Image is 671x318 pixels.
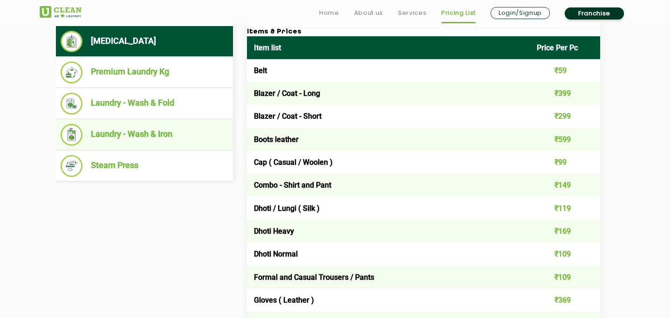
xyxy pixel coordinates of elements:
td: Cap ( Casual / Woolen ) [247,151,530,174]
li: Laundry - Wash & Fold [61,93,228,115]
td: ₹59 [530,59,601,82]
td: ₹149 [530,174,601,196]
td: ₹299 [530,105,601,128]
td: Boots leather [247,128,530,151]
td: Combo - Shirt and Pant [247,174,530,196]
img: Dry Cleaning [61,31,82,52]
th: Item list [247,36,530,59]
td: ₹599 [530,128,601,151]
td: Gloves ( Leather ) [247,289,530,311]
td: ₹99 [530,151,601,174]
h3: Items & Prices [247,28,600,36]
td: Formal and Casual Trousers / Pants [247,265,530,288]
a: Franchise [565,7,624,20]
td: Blazer / Coat - Short [247,105,530,128]
th: Price Per Pc [530,36,601,59]
li: Premium Laundry Kg [61,61,228,83]
td: Dhoti / Lungi ( Silk ) [247,196,530,219]
li: Steam Press [61,155,228,177]
td: Belt [247,59,530,82]
a: Pricing List [441,7,476,19]
img: Laundry - Wash & Fold [61,93,82,115]
img: Steam Press [61,155,82,177]
td: ₹119 [530,196,601,219]
td: Dhoti Heavy [247,220,530,243]
a: Home [319,7,339,19]
li: Laundry - Wash & Iron [61,124,228,146]
td: ₹169 [530,220,601,243]
img: UClean Laundry and Dry Cleaning [40,6,82,18]
td: ₹399 [530,82,601,105]
img: Premium Laundry Kg [61,61,82,83]
td: ₹109 [530,265,601,288]
td: ₹369 [530,289,601,311]
td: Blazer / Coat - Long [247,82,530,105]
a: Services [398,7,426,19]
a: Login/Signup [491,7,550,19]
li: [MEDICAL_DATA] [61,31,228,52]
td: Dhoti Normal [247,243,530,265]
td: ₹109 [530,243,601,265]
a: About us [354,7,383,19]
img: Laundry - Wash & Iron [61,124,82,146]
